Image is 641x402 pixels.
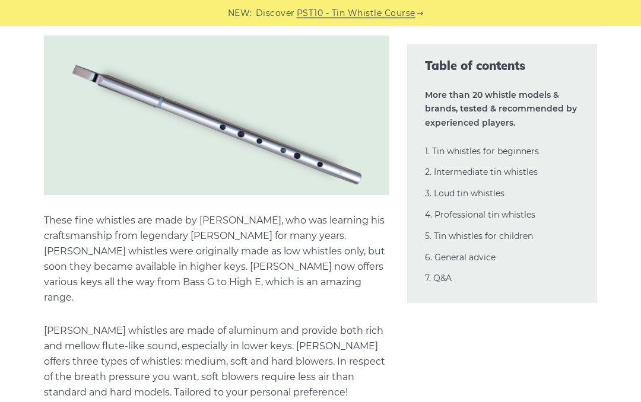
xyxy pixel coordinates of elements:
a: 5. Tin whistles for children [425,231,533,241]
a: 1. Tin whistles for beginners [425,146,539,157]
a: 2. Intermediate tin whistles [425,167,538,177]
p: These fine whistles are made by [PERSON_NAME], who was learning his craftsmanship from legendary ... [44,213,390,306]
a: PST10 - Tin Whistle Course [297,7,415,20]
span: NEW: [228,7,252,20]
span: Table of contents [425,58,579,74]
img: Colin Goldie D tin whistle tuneable [44,36,390,196]
span: Discover [256,7,295,20]
a: 3. Loud tin whistles [425,188,504,199]
a: 6. General advice [425,252,496,263]
strong: More than 20 whistle models & brands, tested & recommended by experienced players. [425,90,577,129]
a: 7. Q&A [425,273,452,283]
a: 4. Professional tin whistles [425,209,535,220]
